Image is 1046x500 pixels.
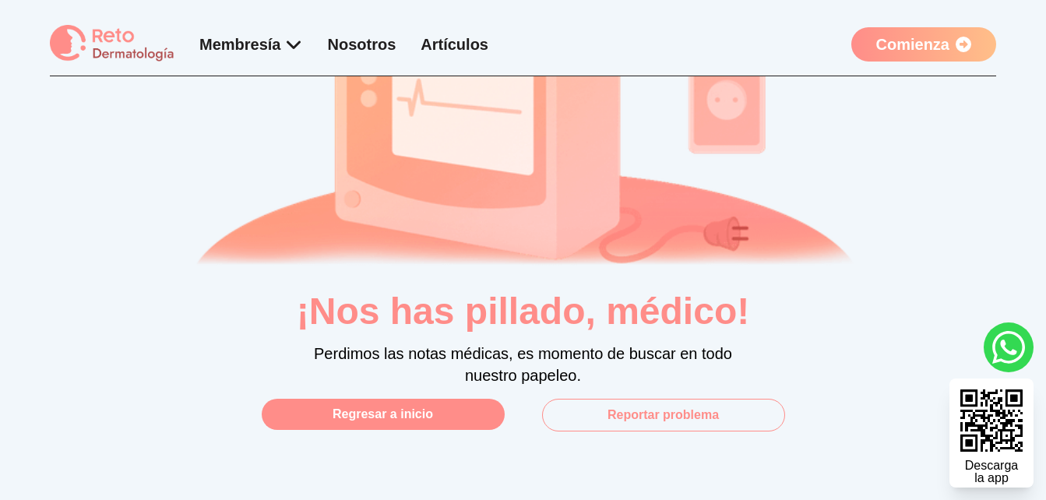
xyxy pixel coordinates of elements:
[965,460,1018,484] div: Descarga la app
[299,343,748,386] p: Perdimos las notas médicas, es momento de buscar en todo nuestro papeleo.
[174,293,872,330] h1: ¡Nos has pillado, médico!
[421,36,488,53] a: Artículos
[50,25,174,63] img: logo Reto dermatología
[262,399,505,431] a: Regresar a inicio
[851,27,996,62] a: Comienza
[262,399,505,430] button: Regresar a inicio
[542,399,785,431] button: Reportar problema
[199,33,303,55] div: Membresía
[984,322,1034,372] a: whatsapp button
[328,36,396,53] a: Nosotros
